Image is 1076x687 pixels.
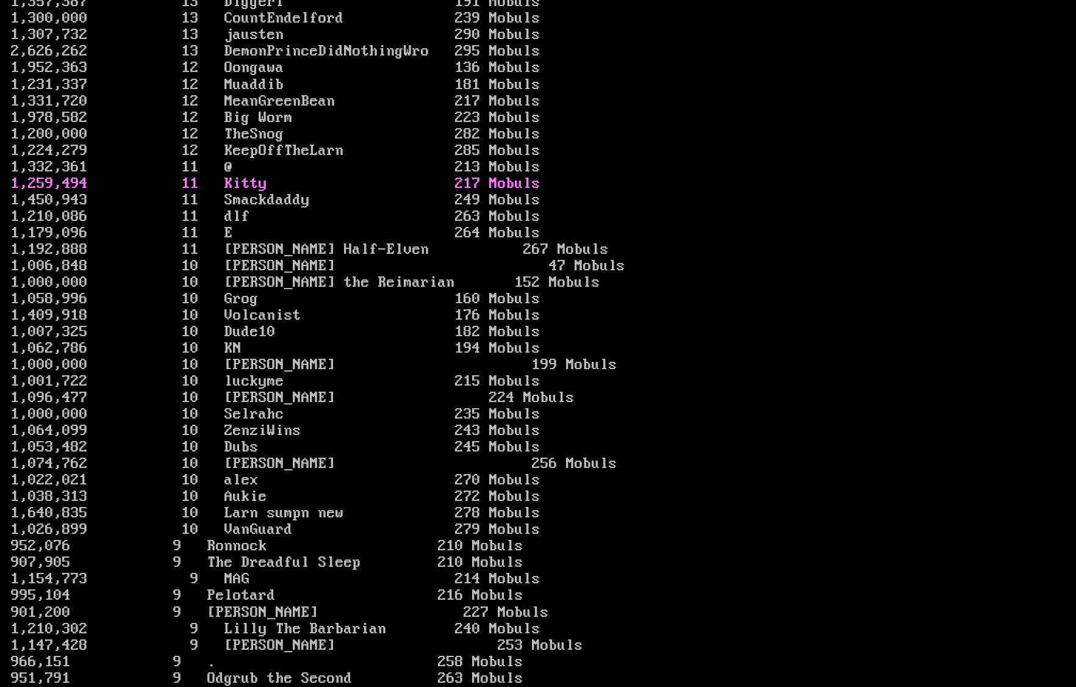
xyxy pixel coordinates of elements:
a: 1,000,000 10 Selrahc 235 Mobuls [11,406,540,423]
a: 1,000,000 10 [PERSON_NAME] 199 Mobuls [11,356,617,373]
a: 1,022,021 10 alex 270 Mobuls [11,472,540,489]
a: 1,062,786 10 KN 194 Mobuls [11,340,540,357]
a: 1,952,363 12 Oongawa 136 Mobuls [11,59,540,76]
a: 1,224,279 12 KeepOffTheLarn 285 Mobuls [11,142,540,159]
a: 1,200,000 12 TheSnog 282 Mobuls [11,126,540,143]
a: 907,905 9 The Dreadful Sleep 210 Mobuls [11,554,523,571]
a: 1,053,482 10 Dubs 245 Mobuls [11,439,540,456]
a: 1,038,313 10 Aukie 272 Mobuls [11,488,540,505]
a: 2,626,262 13 DemonPrinceDidNothingWro 295 Mobuls [11,43,540,60]
a: 995,104 9 Pelotard 216 Mobuls [11,587,523,604]
a: 1,006,848 10 [PERSON_NAME] 47 Mobuls [11,257,626,275]
a: 1,259,494 11 Kitty 217 Mobuls [11,175,540,192]
a: 1,096,477 10 [PERSON_NAME] 224 Mobuls [11,389,575,406]
a: 1,001,722 10 luckyme 215 Mobuls [11,373,540,390]
a: 1,026,899 10 VanGuard 279 Mobuls [11,521,540,538]
a: 1,231,337 12 Muaddib 181 Mobuls [11,76,540,93]
a: 1,307,732 13 jausten 290 Mobuls [11,26,540,43]
a: 951,791 9 Odgrub the Second 263 Mobuls [11,670,523,687]
a: 1,179,096 11 E 264 Mobuls [11,225,540,242]
a: 1,058,996 10 Grog 160 Mobuls [11,290,540,308]
a: 1,331,720 12 MeanGreenBean 217 Mobuls [11,93,540,110]
a: 952,076 9 Ronnock 210 Mobuls [11,538,523,555]
a: 1,332,361 11 @ 213 Mobuls [11,159,540,176]
a: 1,074,762 10 [PERSON_NAME] 256 Mobuls [11,455,617,472]
a: 1,000,000 10 [PERSON_NAME] the Reimarian 152 Mobuls [11,274,600,291]
a: 966,151 9 . 258 Mobuls [11,653,523,671]
a: 1,210,086 11 dlf 263 Mobuls [11,208,540,225]
a: 1,300,000 13 CountEndelford 239 Mobuls [11,10,540,27]
a: 1,978,582 12 Big Worm 223 Mobuls [11,109,540,126]
a: 1,154,773 9 MAG 214 Mobuls [11,570,540,588]
a: 901,200 9 [PERSON_NAME] 227 Mobuls [11,604,549,621]
a: 1,640,835 10 Larn sumpn new 278 Mobuls [11,505,540,522]
a: 1,147,428 9 [PERSON_NAME] 253 Mobuls [11,637,583,654]
a: 1,210,302 9 Lilly The Barbarian 240 Mobuls [11,620,540,638]
a: 1,450,943 11 Smackdaddy 249 Mobuls [11,192,540,209]
a: 1,064,099 10 ZenziWins 243 Mobuls [11,422,540,439]
a: 1,007,325 10 Dude10 182 Mobuls [11,323,540,340]
a: 1,409,918 10 Volcanist 176 Mobuls [11,307,540,324]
